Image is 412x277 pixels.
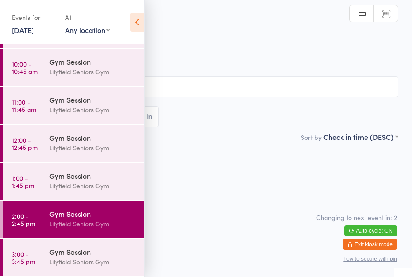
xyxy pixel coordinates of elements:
[12,98,36,113] time: 11:00 - 11:45 am
[12,60,38,75] time: 10:00 - 10:45 am
[14,76,398,97] input: Search
[12,174,34,189] time: 1:00 - 1:45 pm
[49,181,137,191] div: Lilyfield Seniors Gym
[49,219,137,229] div: Lilyfield Seniors Gym
[343,256,397,262] button: how to secure with pin
[12,25,34,35] a: [DATE]
[3,163,144,200] a: 1:00 -1:45 pmGym SessionLilyfield Seniors Gym
[49,133,137,143] div: Gym Session
[3,87,144,124] a: 11:00 -11:45 amGym SessionLilyfield Seniors Gym
[3,201,144,238] a: 2:00 -2:45 pmGym SessionLilyfield Seniors Gym
[49,209,137,219] div: Gym Session
[301,133,322,142] label: Sort by
[49,57,137,67] div: Gym Session
[14,60,398,69] span: Seniors [PERSON_NAME]
[49,95,137,105] div: Gym Session
[316,213,397,222] div: Changing to next event in: 2
[49,143,137,153] div: Lilyfield Seniors Gym
[3,49,144,86] a: 10:00 -10:45 amGym SessionLilyfield Seniors Gym
[14,42,384,51] span: [DATE] 1:00pm
[3,125,144,162] a: 12:00 -12:45 pmGym SessionLilyfield Seniors Gym
[49,105,137,115] div: Lilyfield Seniors Gym
[3,239,144,276] a: 3:00 -3:45 pmGym SessionLilyfield Seniors Gym
[49,171,137,181] div: Gym Session
[49,67,137,77] div: Lilyfield Seniors Gym
[14,51,384,60] span: Lilyfield Seniors Gym
[323,132,398,142] div: Check in time (DESC)
[12,10,56,25] div: Events for
[49,247,137,257] div: Gym Session
[343,239,397,250] button: Exit kiosk mode
[65,25,110,35] div: Any location
[344,225,397,236] button: Auto-cycle: ON
[49,257,137,267] div: Lilyfield Seniors Gym
[12,136,38,151] time: 12:00 - 12:45 pm
[14,23,398,38] h2: Gym Session Check-in
[12,212,35,227] time: 2:00 - 2:45 pm
[12,250,35,265] time: 3:00 - 3:45 pm
[65,10,110,25] div: At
